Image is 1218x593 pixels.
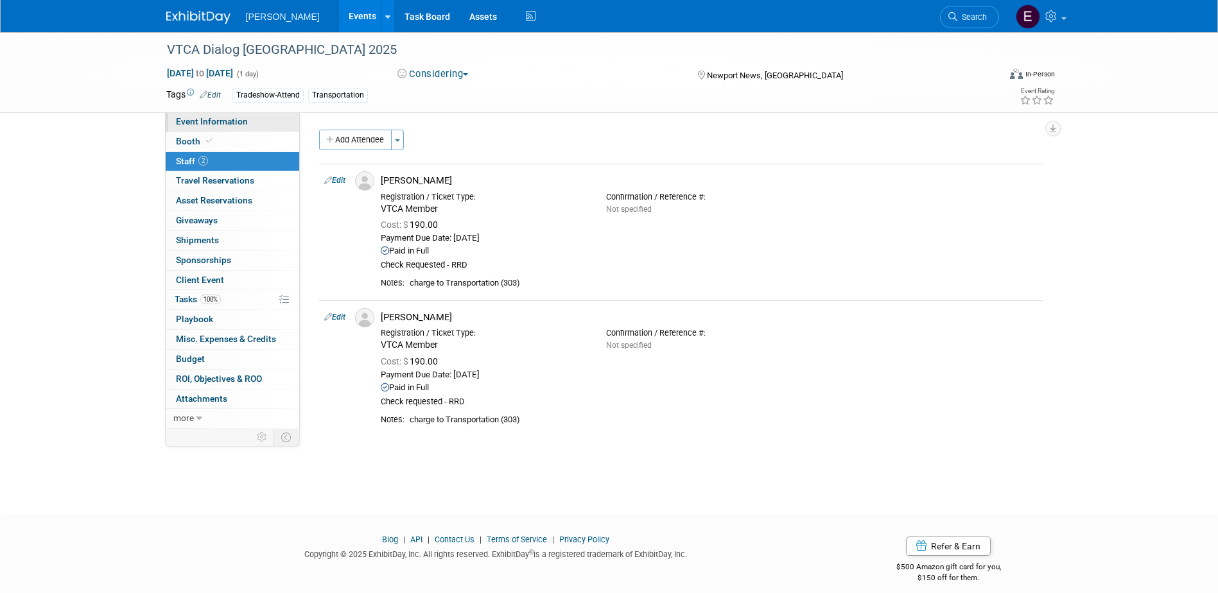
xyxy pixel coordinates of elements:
[162,39,980,62] div: VTCA Dialog [GEOGRAPHIC_DATA] 2025
[176,255,231,265] span: Sponsorships
[355,308,374,327] img: Associate-Profile-5.png
[606,205,652,214] span: Not specified
[381,278,405,288] div: Notes:
[606,192,812,202] div: Confirmation / Reference #:
[487,535,547,544] a: Terms of Service
[166,211,299,230] a: Giveaways
[166,271,299,290] a: Client Event
[166,171,299,191] a: Travel Reservations
[173,413,194,423] span: more
[166,152,299,171] a: Staff2
[166,546,826,560] div: Copyright © 2025 ExhibitDay, Inc. All rights reserved. ExhibitDay is a registered trademark of Ex...
[381,370,1038,381] div: Payment Due Date: [DATE]
[200,90,221,99] a: Edit
[175,294,221,304] span: Tasks
[200,295,221,304] span: 100%
[166,191,299,211] a: Asset Reservations
[381,192,587,202] div: Registration / Ticket Type:
[549,535,557,544] span: |
[355,171,374,191] img: Associate-Profile-5.png
[381,397,1038,408] div: Check requested - RRD
[1010,69,1023,79] img: Format-Inperson.png
[957,12,987,22] span: Search
[923,67,1056,86] div: Event Format
[1020,88,1054,94] div: Event Rating
[236,70,259,78] span: (1 day)
[166,67,234,79] span: [DATE] [DATE]
[707,71,843,80] span: Newport News, [GEOGRAPHIC_DATA]
[166,88,221,103] td: Tags
[559,535,609,544] a: Privacy Policy
[273,429,299,445] td: Toggle Event Tabs
[400,535,408,544] span: |
[319,130,392,150] button: Add Attendee
[906,537,991,556] a: Refer & Earn
[476,535,485,544] span: |
[410,415,1038,425] div: charge to Transportation (303)
[166,231,299,250] a: Shipments
[393,67,473,81] button: Considering
[176,136,215,146] span: Booth
[324,313,345,322] a: Edit
[381,246,1038,257] div: Paid in Full
[381,328,587,338] div: Registration / Ticket Type:
[166,310,299,329] a: Playbook
[206,137,213,144] i: Booth reservation complete
[251,429,274,445] td: Personalize Event Tab Strip
[176,116,248,126] span: Event Information
[381,203,587,215] div: VTCA Member
[166,251,299,270] a: Sponsorships
[166,390,299,409] a: Attachments
[232,89,304,102] div: Tradeshow-Attend
[198,156,208,166] span: 2
[166,112,299,132] a: Event Information
[166,132,299,151] a: Booth
[435,535,474,544] a: Contact Us
[424,535,433,544] span: |
[940,6,999,28] a: Search
[166,350,299,369] a: Budget
[176,195,252,205] span: Asset Reservations
[176,156,208,166] span: Staff
[176,374,262,384] span: ROI, Objectives & ROO
[381,219,410,230] span: Cost: $
[381,415,405,425] div: Notes:
[381,311,1038,323] div: [PERSON_NAME]
[381,260,1038,271] div: Check Requested - RRD
[1016,4,1040,29] img: Emy Volk
[381,233,1038,244] div: Payment Due Date: [DATE]
[176,175,254,185] span: Travel Reservations
[381,339,587,351] div: VTCA Member
[845,553,1052,583] div: $500 Amazon gift card for you,
[382,535,398,544] a: Blog
[324,176,345,185] a: Edit
[845,572,1052,583] div: $150 off for them.
[381,219,443,230] span: 190.00
[176,354,205,364] span: Budget
[176,235,219,245] span: Shipments
[166,11,231,24] img: ExhibitDay
[381,382,1038,393] div: Paid in Full
[246,12,320,22] span: [PERSON_NAME]
[410,278,1038,289] div: charge to Transportation (303)
[176,334,276,344] span: Misc. Expenses & Credits
[166,409,299,428] a: more
[176,275,224,285] span: Client Event
[1025,69,1055,79] div: In-Person
[176,314,213,324] span: Playbook
[166,290,299,309] a: Tasks100%
[529,549,534,556] sup: ®
[606,328,812,338] div: Confirmation / Reference #:
[381,175,1038,187] div: [PERSON_NAME]
[381,356,410,366] span: Cost: $
[410,535,422,544] a: API
[308,89,368,102] div: Transportation
[606,341,652,350] span: Not specified
[166,330,299,349] a: Misc. Expenses & Credits
[194,68,206,78] span: to
[176,393,227,404] span: Attachments
[176,215,218,225] span: Giveaways
[166,370,299,389] a: ROI, Objectives & ROO
[381,356,443,366] span: 190.00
